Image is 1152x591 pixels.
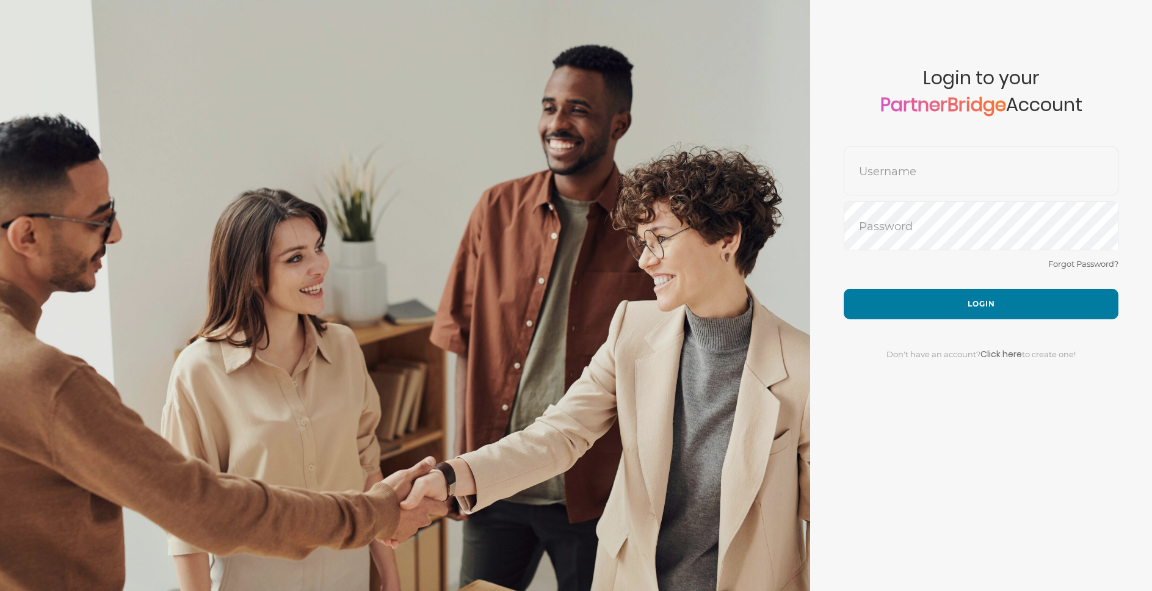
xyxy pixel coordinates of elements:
[844,289,1118,319] button: Login
[886,349,1076,359] span: Don't have an account? to create one!
[1048,259,1118,269] a: Forgot Password?
[980,348,1022,360] a: Click here
[880,92,1006,118] a: PartnerBridge
[844,67,1118,147] span: Login to your Account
